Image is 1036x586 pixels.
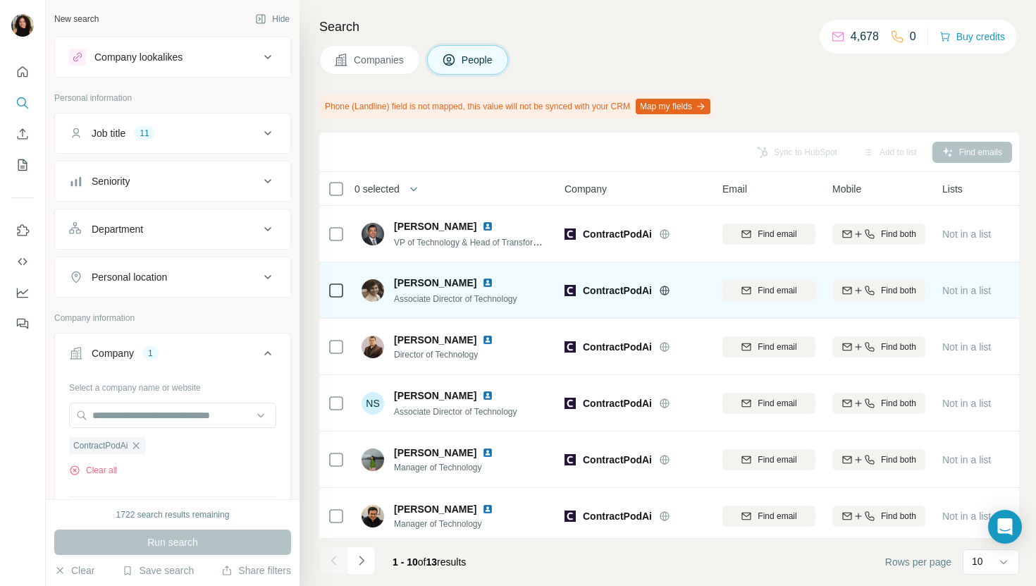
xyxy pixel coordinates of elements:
div: Open Intercom Messenger [988,510,1022,544]
button: Enrich CSV [11,121,34,147]
span: Find both [881,284,916,297]
span: Not in a list [942,511,991,522]
img: Logo of ContractPodAi [565,454,576,465]
div: NS [362,392,384,415]
div: Company [92,346,134,360]
span: Find both [881,228,916,240]
button: Department [55,212,290,246]
button: Buy credits [939,27,1005,47]
span: Manager of Technology [394,518,510,530]
button: Find email [722,506,815,527]
div: 1722 search results remaining [116,508,230,521]
div: 11 [134,127,154,140]
img: Logo of ContractPodAi [565,341,576,353]
button: Find both [832,393,925,414]
span: Director of Technology [394,348,510,361]
span: Find both [881,397,916,410]
img: Avatar [362,505,384,527]
button: Find both [832,336,925,358]
span: [PERSON_NAME] [394,219,476,233]
button: Map my fields [636,99,710,114]
button: Use Surfe on LinkedIn [11,218,34,243]
p: 10 [972,554,983,568]
button: Job title11 [55,116,290,150]
img: Logo of ContractPodAi [565,285,576,296]
div: Select a company name or website [69,376,276,394]
img: Logo of ContractPodAi [565,228,576,240]
span: Not in a list [942,228,991,240]
span: Companies [354,53,405,67]
span: [PERSON_NAME] [394,333,476,347]
span: Not in a list [942,398,991,409]
button: Share filters [221,563,291,578]
span: Not in a list [942,341,991,353]
span: ContractPodAi [583,509,652,523]
div: 1 [142,347,159,360]
img: Avatar [362,223,384,245]
img: Avatar [362,448,384,471]
button: Search [11,90,34,116]
img: Logo of ContractPodAi [565,511,576,522]
img: Avatar [362,279,384,302]
span: Email [722,182,747,196]
button: Find email [722,393,815,414]
span: [PERSON_NAME] [394,502,476,516]
img: LinkedIn logo [482,390,493,401]
button: Use Surfe API [11,249,34,274]
button: Quick start [11,59,34,85]
span: Associate Director of Technology [394,407,517,417]
p: Company information [54,312,291,324]
span: Mobile [832,182,861,196]
span: of [418,556,426,568]
button: Feedback [11,311,34,336]
div: New search [54,13,99,25]
button: Company1 [55,336,290,376]
h4: Search [319,17,1019,37]
span: Manager of Technology [394,461,510,474]
span: 1 - 10 [393,556,418,568]
span: Find email [758,453,796,466]
span: Not in a list [942,285,991,296]
img: LinkedIn logo [482,503,493,515]
span: ContractPodAi [583,227,652,241]
div: Department [92,222,143,236]
button: Find both [832,224,925,245]
span: Find email [758,228,796,240]
span: Find email [758,341,796,353]
span: VP of Technology & Head of Transformation [394,236,558,248]
button: Save search [122,563,194,578]
span: 13 [426,556,438,568]
button: Clear [54,563,94,578]
span: Rows per page [885,555,951,569]
img: Avatar [11,14,34,37]
img: Avatar [362,336,384,358]
button: Find both [832,280,925,301]
span: Find both [881,453,916,466]
button: Clear all [69,464,117,477]
span: ContractPodAi [583,396,652,410]
button: Find email [722,280,815,301]
button: Hide [245,8,300,30]
img: LinkedIn logo [482,447,493,458]
p: Personal information [54,92,291,104]
span: ContractPodAi [583,283,652,298]
button: My lists [11,152,34,178]
p: 0 [910,28,916,45]
span: 0 selected [354,182,400,196]
img: Logo of ContractPodAi [565,398,576,409]
span: Associate Director of Technology [394,294,517,304]
span: Find both [881,510,916,523]
span: Company [565,182,607,196]
span: People [462,53,494,67]
span: [PERSON_NAME] [394,446,476,460]
span: Find email [758,397,796,410]
span: ContractPodAi [73,439,128,452]
span: Find email [758,510,796,523]
span: Not in a list [942,454,991,465]
div: Job title [92,126,125,140]
img: LinkedIn logo [482,277,493,288]
span: [PERSON_NAME] [394,276,476,290]
button: Navigate to next page [347,547,376,575]
button: Find both [832,449,925,470]
div: Seniority [92,174,130,188]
